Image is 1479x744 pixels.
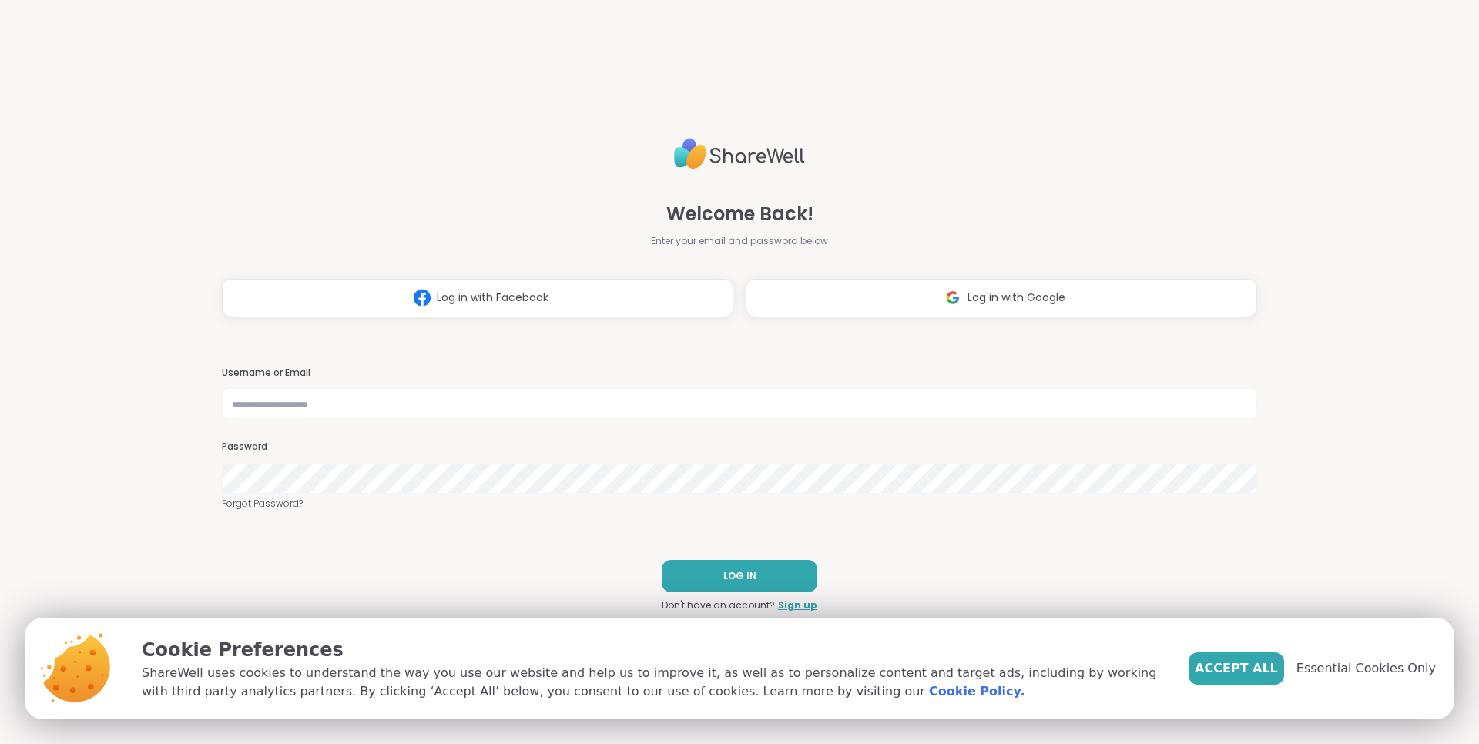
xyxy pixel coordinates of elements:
[1189,652,1284,685] button: Accept All
[142,636,1164,664] p: Cookie Preferences
[222,441,1257,454] h3: Password
[1195,659,1278,678] span: Accept All
[746,279,1257,317] button: Log in with Google
[723,569,756,583] span: LOG IN
[651,234,828,248] span: Enter your email and password below
[674,132,805,176] img: ShareWell Logo
[778,598,817,612] a: Sign up
[142,664,1164,701] p: ShareWell uses cookies to understand the way you use our website and help us to improve it, as we...
[662,598,775,612] span: Don't have an account?
[222,497,1257,511] a: Forgot Password?
[929,682,1025,701] a: Cookie Policy.
[222,279,733,317] button: Log in with Facebook
[1296,659,1436,678] span: Essential Cookies Only
[407,283,437,312] img: ShareWell Logomark
[222,367,1257,380] h3: Username or Email
[938,283,968,312] img: ShareWell Logomark
[437,290,548,306] span: Log in with Facebook
[666,200,813,228] span: Welcome Back!
[968,290,1065,306] span: Log in with Google
[662,560,817,592] button: LOG IN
